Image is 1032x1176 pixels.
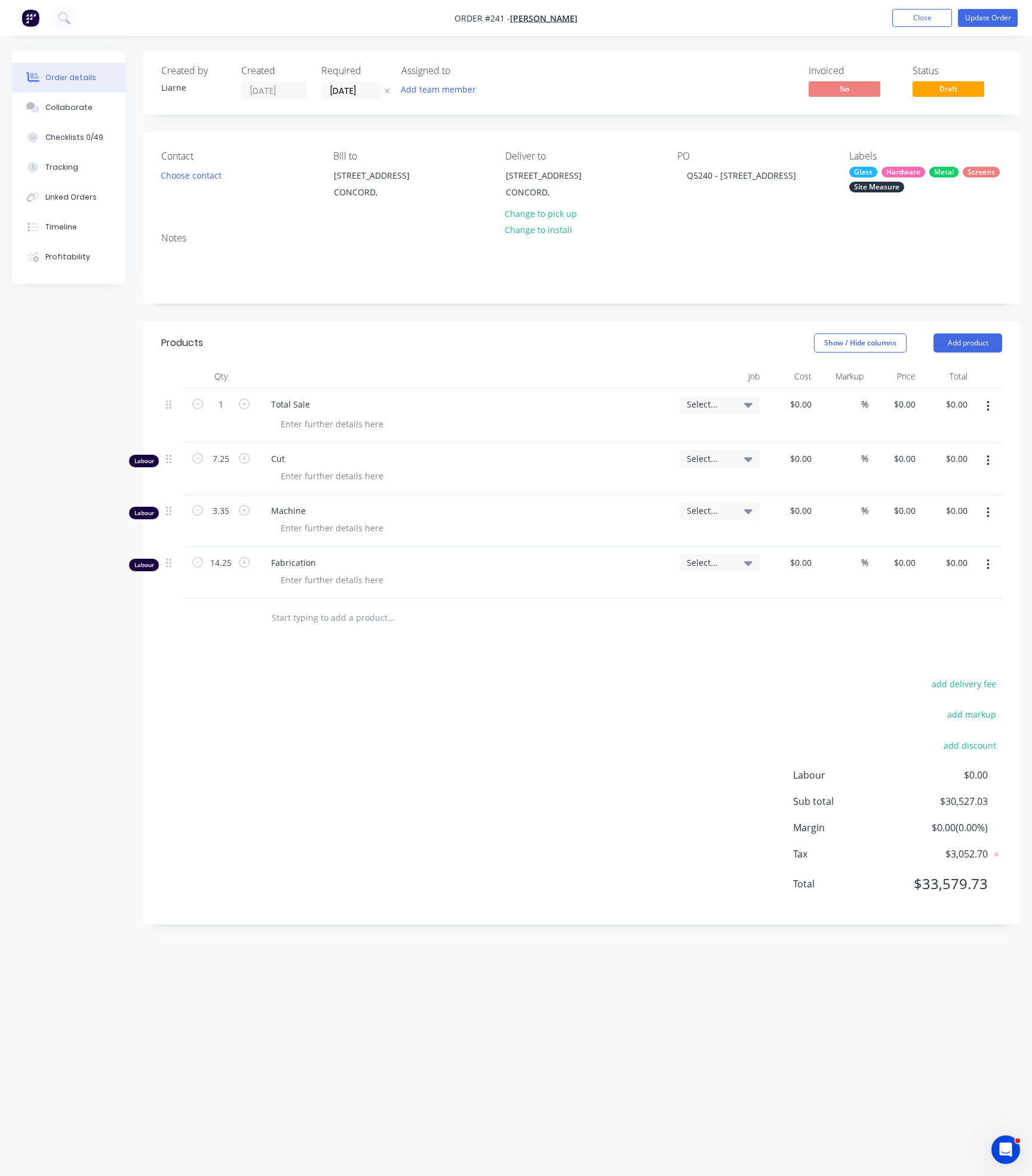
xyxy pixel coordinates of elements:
div: Glass [849,167,877,177]
span: % [861,504,868,517]
div: Created by [161,65,227,76]
span: Select... [687,504,732,517]
div: Order details [45,72,96,83]
span: % [861,452,868,465]
div: Checklists 0/49 [45,132,103,143]
div: PO [677,151,830,162]
div: Bill to [333,151,486,162]
span: Cut [271,452,670,465]
span: Draft [913,81,984,96]
div: Required [321,65,387,76]
div: Qty [185,365,257,388]
img: Factory [21,9,39,27]
button: Profitability [12,242,125,272]
span: $3,052.70 [899,847,988,861]
button: Change to install [499,222,579,238]
div: Collaborate [45,102,93,113]
button: Checklists 0/49 [12,122,125,152]
div: Liarne [161,81,227,94]
div: Invoiced [809,65,898,76]
button: add discount [937,737,1002,753]
span: $33,579.73 [899,873,988,895]
div: Labour [129,455,159,467]
button: Linked Orders [12,182,125,212]
button: Update Order [958,9,1018,27]
span: Sub total [793,794,899,808]
div: Labour [129,507,159,519]
div: Site Measure [849,182,904,192]
button: add delivery fee [925,676,1002,692]
span: % [861,556,868,569]
div: Deliver to [505,151,658,162]
div: [STREET_ADDRESS]CONCORD, [324,167,443,205]
span: Labour [793,768,899,782]
div: Markup [816,365,868,388]
button: add markup [941,706,1002,722]
span: No [809,81,880,96]
div: Hardware [881,167,925,177]
button: Timeline [12,212,125,242]
span: Select... [687,556,732,569]
div: Labels [849,151,1002,162]
button: Tracking [12,152,125,182]
button: Close [892,9,952,27]
span: Fabrication [271,556,670,569]
span: Total [793,877,899,891]
button: Change to pick up [499,205,583,221]
span: Order #241 - [454,13,510,24]
span: Select... [687,398,732,411]
div: Notes [161,232,1002,244]
div: CONCORD, [334,184,433,201]
div: Products [161,336,203,350]
div: Status [913,65,1002,76]
span: Margin [793,820,899,835]
span: $30,527.03 [899,794,988,808]
div: Labour [129,559,159,571]
span: Tax [793,847,899,861]
div: Tracking [45,162,78,173]
div: Cost [764,365,816,388]
div: Timeline [45,222,77,232]
span: $0.00 ( 0.00 %) [899,820,988,835]
span: Select... [687,452,732,465]
div: Assigned to [401,65,521,76]
button: Order details [12,63,125,93]
div: Linked Orders [45,192,97,203]
div: Profitability [45,252,90,262]
button: Choose contact [155,167,228,183]
button: Add team member [395,81,483,97]
button: Add team member [401,81,483,97]
div: Metal [929,167,959,177]
div: Contact [161,151,314,162]
div: CONCORD, [506,184,605,201]
div: Created [241,65,307,76]
button: Add product [933,333,1002,353]
span: Machine [271,504,670,517]
div: Job [675,365,764,388]
iframe: Intercom live chat [991,1135,1020,1164]
div: Price [868,365,920,388]
div: [STREET_ADDRESS]CONCORD, [496,167,615,205]
button: Show / Hide columns [814,333,907,353]
button: Collaborate [12,93,125,122]
div: [STREET_ADDRESS] [506,167,605,184]
div: Screens [963,167,1000,177]
input: Start typing to add a product... [271,606,510,630]
div: Total [920,365,972,388]
div: Q5240 - [STREET_ADDRESS] [677,167,806,184]
div: Total Sale [262,396,320,413]
span: % [861,397,868,411]
span: $0.00 [899,768,988,782]
a: [PERSON_NAME] [510,13,578,24]
div: [STREET_ADDRESS] [334,167,433,184]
